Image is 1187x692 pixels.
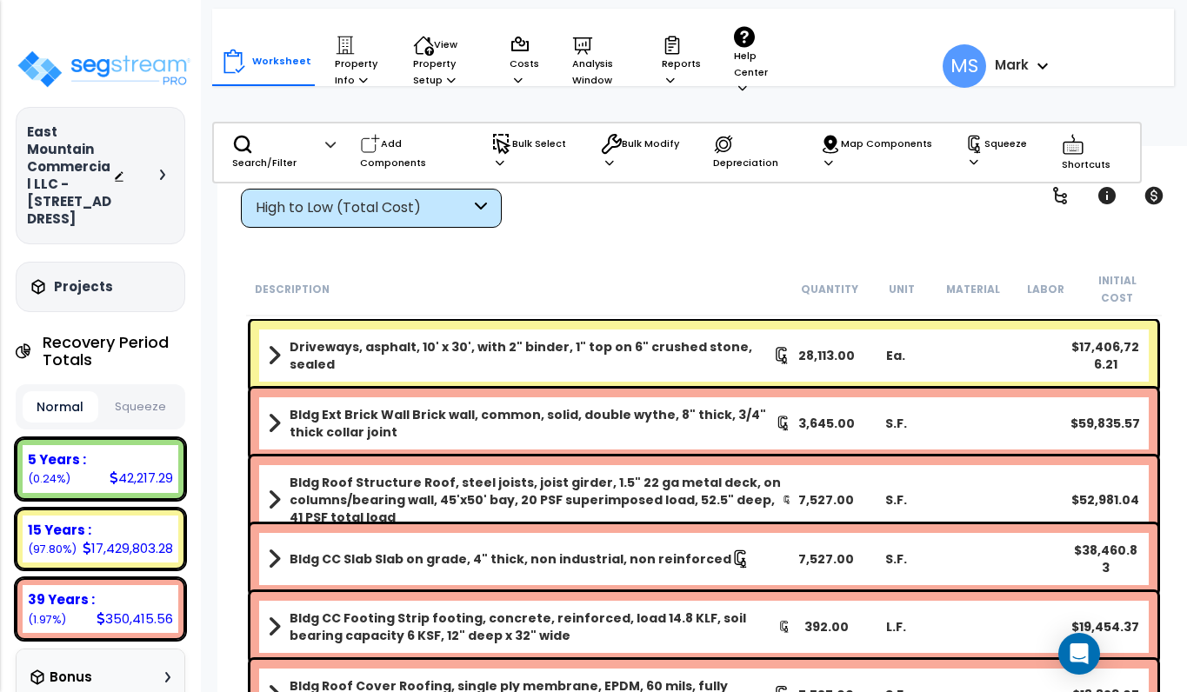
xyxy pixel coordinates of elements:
[1070,618,1140,635] div: $19,454.37
[1052,123,1140,182] div: Shortcuts
[28,542,77,556] small: (97.80%)
[28,450,86,469] b: 5 Years :
[83,539,173,557] div: 17,429,803.28
[413,35,477,88] p: View Property Setup
[861,491,930,509] div: S.F.
[43,334,184,369] h4: Recovery Period Totals
[232,134,314,171] p: Search/Filter
[491,134,576,171] p: Bulk Select
[861,415,930,432] div: S.F.
[572,35,629,88] p: Analysis Window
[268,547,791,571] a: Assembly Title
[27,123,113,228] h3: East Mountain Commercial LLC - [STREET_ADDRESS]
[791,415,861,432] div: 3,645.00
[965,135,1037,170] p: Squeeze
[1070,338,1140,373] div: $17,406,726.21
[791,347,861,364] div: 28,113.00
[1098,274,1137,305] small: Initial Cost
[889,283,915,296] small: Unit
[290,550,731,568] b: Bldg CC Slab Slab on grade, 4" thick, non industrial, non reinforced
[255,283,330,296] small: Description
[252,53,311,70] p: Worksheet
[268,609,791,644] a: Assembly Title
[54,278,113,296] h3: Projects
[268,406,791,441] a: Assembly Title
[791,618,861,635] div: 392.00
[110,469,173,487] div: 42,217.29
[662,35,701,88] p: Reports
[791,550,861,568] div: 7,527.00
[713,134,797,171] p: Depreciation
[1070,415,1140,432] div: $59,835.57
[861,347,930,364] div: Ea.
[510,35,539,88] p: Costs
[601,134,689,171] p: Bulk Modify
[350,125,477,180] div: Add Components
[290,338,773,373] b: Driveways, asphalt, 10' x 30', with 2" binder, 1" top on 6" crushed stone, sealed
[103,392,178,423] button: Squeeze
[16,49,192,90] img: logo_pro_r.png
[290,474,783,526] b: Bldg Roof Structure Roof, steel joists, joist girder, 1.5" 22 ga metal deck, on columns/bearing w...
[28,612,66,627] small: (1.97%)
[861,550,930,568] div: S.F.
[335,35,379,88] p: Property Info
[791,491,861,509] div: 7,527.00
[268,474,791,526] a: Assembly Title
[1058,633,1100,675] div: Open Intercom Messenger
[801,283,858,296] small: Quantity
[256,198,470,218] div: High to Low (Total Cost)
[1027,283,1064,296] small: Labor
[820,134,941,171] p: Map Components
[943,44,986,88] span: MS
[1070,542,1140,576] div: $38,460.83
[995,56,1029,74] b: Mark
[1062,132,1130,173] p: Shortcuts
[704,125,806,180] div: Depreciation
[290,406,776,441] b: Bldg Ext Brick Wall Brick wall, common, solid, double wythe, 8" thick, 3/4" thick collar joint
[28,590,95,609] b: 39 Years :
[861,618,930,635] div: L.F.
[360,134,467,171] p: Add Components
[50,670,92,685] h3: Bonus
[1070,491,1140,509] div: $52,981.04
[290,609,778,644] b: Bldg CC Footing Strip footing, concrete, reinforced, load 14.8 KLF, soil bearing capacity 6 KSF, ...
[28,521,91,539] b: 15 Years :
[28,471,70,486] small: (0.24%)
[946,283,1000,296] small: Material
[23,391,98,423] button: Normal
[268,338,791,373] a: Assembly Title
[734,26,776,96] p: Help Center
[97,609,173,628] div: 350,415.56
